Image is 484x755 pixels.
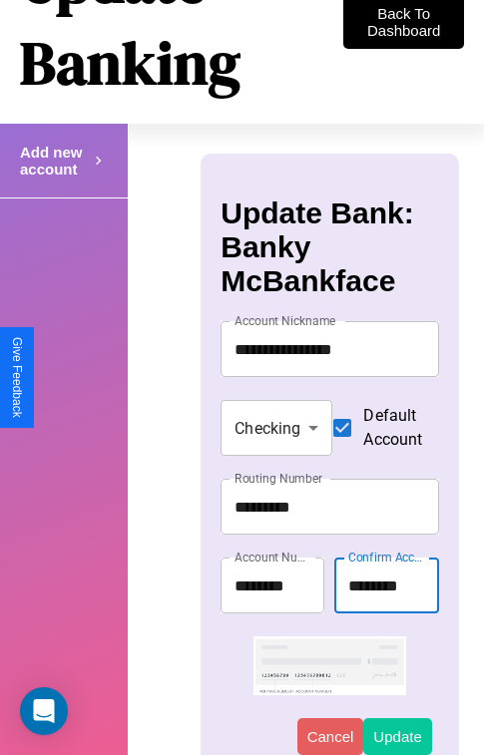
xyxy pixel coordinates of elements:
[20,144,90,178] h4: Add new account
[363,404,422,452] span: Default Account
[221,196,438,298] h3: Update Bank: Banky McBankface
[235,549,314,566] label: Account Number
[297,718,364,755] button: Cancel
[235,312,336,329] label: Account Nickname
[348,549,428,566] label: Confirm Account Number
[20,687,68,735] div: Open Intercom Messenger
[221,400,332,456] div: Checking
[363,718,431,755] button: Update
[10,337,24,418] div: Give Feedback
[253,636,406,694] img: check
[235,470,322,487] label: Routing Number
